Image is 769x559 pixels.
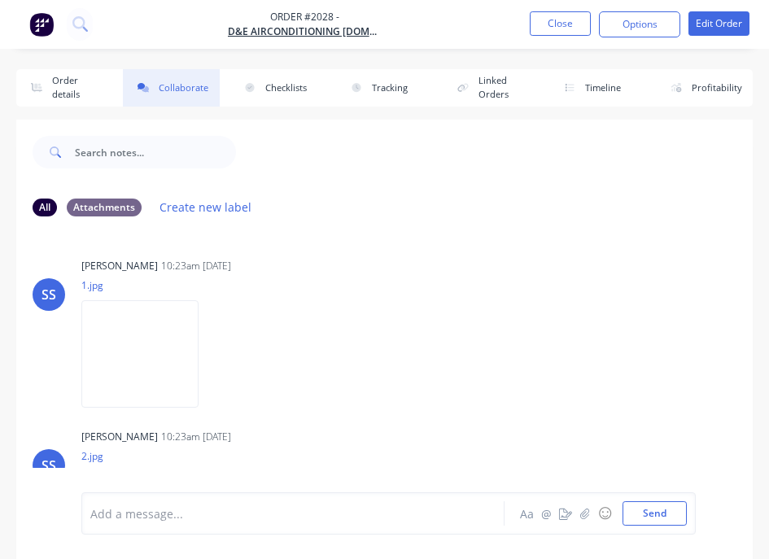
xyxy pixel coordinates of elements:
[33,199,57,216] div: All
[549,69,646,107] button: Timeline
[599,11,680,37] button: Options
[595,504,614,523] button: ☺
[688,11,749,36] button: Edit Order
[656,69,753,107] button: Profitability
[228,24,382,39] a: D&E Airconditioning [DOMAIN_NAME]
[42,456,56,475] div: SS
[336,69,433,107] button: Tracking
[161,430,231,444] div: 10:23am [DATE]
[229,69,326,107] button: Checklists
[81,259,158,273] div: [PERSON_NAME]
[161,259,231,273] div: 10:23am [DATE]
[151,196,260,218] button: Create new label
[81,449,215,463] p: 2.jpg
[228,10,382,24] span: Order #2028 -
[81,430,158,444] div: [PERSON_NAME]
[29,12,54,37] img: Factory
[81,278,215,292] p: 1.jpg
[123,69,220,107] button: Collaborate
[75,136,236,168] input: Search notes...
[517,504,536,523] button: Aa
[42,285,56,304] div: SS
[67,199,142,216] div: Attachments
[443,69,540,107] button: Linked Orders
[623,501,687,526] button: Send
[536,504,556,523] button: @
[530,11,591,36] button: Close
[16,69,113,107] button: Order details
